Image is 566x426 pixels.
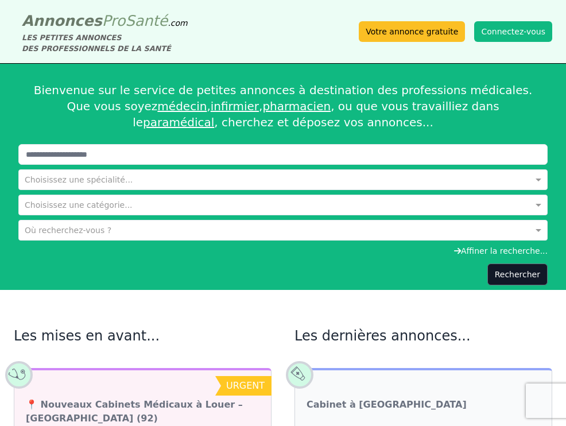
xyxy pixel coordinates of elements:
[18,68,548,144] div: Bienvenue sur le service de petites annonces à destination des professions médicales. Que vous so...
[125,12,168,29] span: Santé
[14,327,272,345] h2: Les mises en avant...
[26,398,259,425] a: 📍 Nouveaux Cabinets Médicaux à Louer – [GEOGRAPHIC_DATA] (92)
[143,115,214,129] a: paramédical
[359,21,465,42] a: Votre annonce gratuite
[487,264,548,285] button: Rechercher
[474,21,552,42] button: Connectez-vous
[211,99,259,113] a: infirmier
[307,398,467,412] a: Cabinet à [GEOGRAPHIC_DATA]
[226,380,265,391] span: urgent
[18,245,548,257] div: Affiner la recherche...
[22,12,102,29] span: Annonces
[294,327,552,345] h2: Les dernières annonces...
[168,18,187,28] span: .com
[262,99,331,113] a: pharmacien
[157,99,207,113] a: médecin
[102,12,126,29] span: Pro
[22,32,188,54] div: LES PETITES ANNONCES DES PROFESSIONNELS DE LA SANTÉ
[22,12,188,29] a: AnnoncesProSanté.com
